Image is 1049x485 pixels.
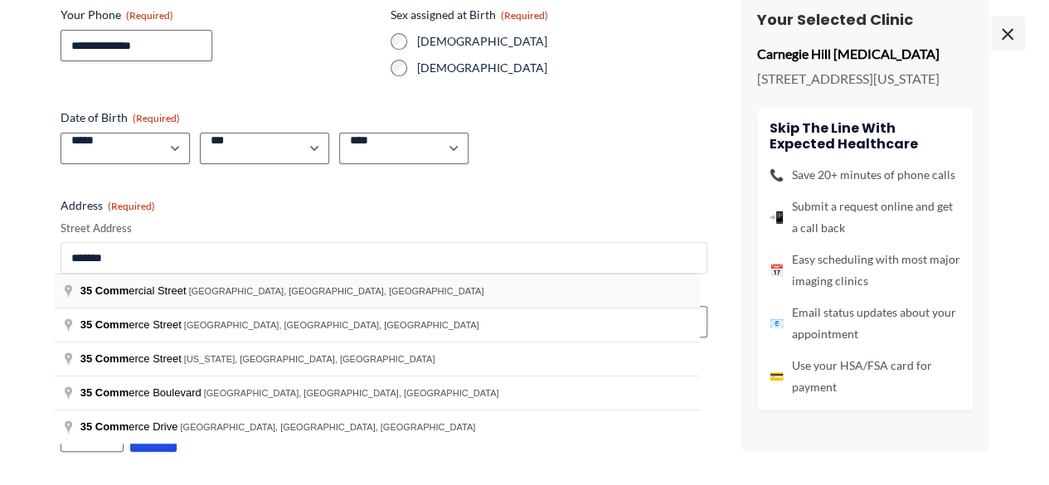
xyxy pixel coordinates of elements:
[391,7,548,23] legend: Sex assigned at Birth
[184,320,479,330] span: [GEOGRAPHIC_DATA], [GEOGRAPHIC_DATA], [GEOGRAPHIC_DATA]
[770,259,784,281] span: 📅
[770,355,960,398] li: Use your HSA/FSA card for payment
[61,197,155,214] legend: Address
[80,318,92,331] span: 35
[61,109,180,126] legend: Date of Birth
[204,388,499,398] span: [GEOGRAPHIC_DATA], [GEOGRAPHIC_DATA], [GEOGRAPHIC_DATA]
[991,17,1024,50] span: ×
[61,7,377,23] label: Your Phone
[95,284,129,297] span: Comm
[80,284,92,297] span: 35
[180,422,475,432] span: [GEOGRAPHIC_DATA], [GEOGRAPHIC_DATA], [GEOGRAPHIC_DATA]
[80,386,204,399] span: erce Boulevard
[770,196,960,239] li: Submit a request online and get a call back
[95,420,129,433] span: Comm
[189,286,484,296] span: [GEOGRAPHIC_DATA], [GEOGRAPHIC_DATA], [GEOGRAPHIC_DATA]
[770,206,784,228] span: 📲
[184,354,435,364] span: [US_STATE], [GEOGRAPHIC_DATA], [GEOGRAPHIC_DATA]
[80,420,181,433] span: erce Drive
[757,42,973,67] p: Carnegie Hill [MEDICAL_DATA]
[770,120,960,152] h4: Skip the line with Expected Healthcare
[95,386,129,399] span: Comm
[80,284,189,297] span: ercial Street
[757,66,973,91] p: [STREET_ADDRESS][US_STATE]
[770,302,960,345] li: Email status updates about your appointment
[80,318,184,331] span: erce Street
[770,249,960,292] li: Easy scheduling with most major imaging clinics
[80,352,129,365] span: 35 Comm
[501,9,548,22] span: (Required)
[417,60,707,76] label: [DEMOGRAPHIC_DATA]
[80,352,184,365] span: erce Street
[770,164,784,186] span: 📞
[95,318,129,331] span: Comm
[133,112,180,124] span: (Required)
[61,221,707,236] label: Street Address
[126,9,173,22] span: (Required)
[80,386,92,399] span: 35
[770,164,960,186] li: Save 20+ minutes of phone calls
[80,420,92,433] span: 35
[770,366,784,387] span: 💳
[417,33,707,50] label: [DEMOGRAPHIC_DATA]
[770,313,784,334] span: 📧
[757,10,973,29] h3: Your Selected Clinic
[108,200,155,212] span: (Required)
